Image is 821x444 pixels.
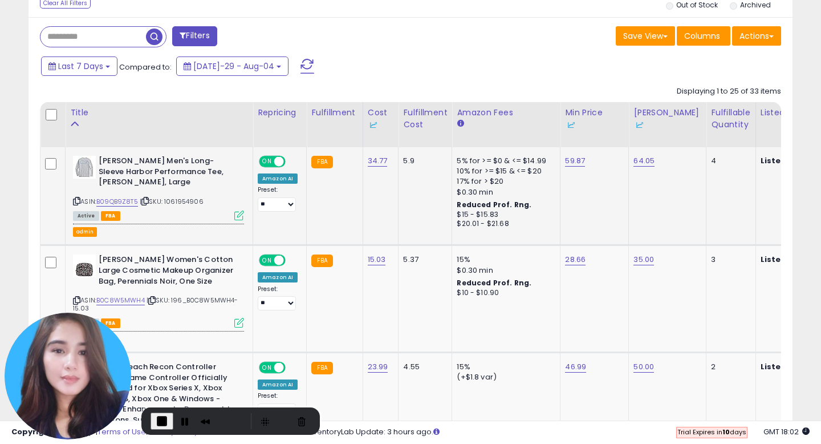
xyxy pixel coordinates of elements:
span: Trial Expires in days [677,427,746,437]
div: 4 [711,156,746,166]
small: FBA [311,362,332,374]
div: 5.37 [403,255,443,265]
div: Fulfillment [311,107,357,119]
b: Reduced Prof. Rng. [457,200,531,209]
a: 23.99 [368,361,388,373]
button: Columns [677,26,730,46]
img: InventoryLab Logo [633,119,645,131]
a: 28.66 [565,254,586,265]
span: Last 7 Days [58,60,103,72]
div: 15% [457,362,551,372]
span: All listings currently available for purchase on Amazon [73,211,99,221]
div: Fulfillable Quantity [711,107,750,131]
img: 51Oj6W1VhgL._SL40_.jpg [73,255,96,277]
div: 10% for >= $15 & <= $20 [457,166,551,176]
span: ON [260,363,274,373]
img: InventoryLab Logo [565,119,576,131]
div: Amazon AI [258,173,298,184]
b: Listed Price: [761,254,812,265]
div: Cost [368,107,394,131]
b: Listed Price: [761,155,812,166]
a: B09QB9Z8T5 [96,197,138,207]
div: Fulfillment Cost [403,107,447,131]
div: Some or all of the values in this column are provided from Inventory Lab. [368,119,394,131]
div: Min Price [565,107,624,131]
div: Amazon AI [258,272,298,282]
small: Amazon Fees. [457,119,464,129]
div: $20.01 - $21.68 [457,219,551,229]
span: | SKU: 196_B0C8W5MWH4-15.03 [73,296,238,313]
small: FBA [311,255,332,267]
button: [DATE]-29 - Aug-04 [176,56,288,76]
a: B0C8W5MWH4 [96,296,145,305]
div: $15 - $15.83 [457,210,551,220]
div: 2 [711,362,746,372]
span: ON [260,157,274,167]
div: (+$1.8 var) [457,372,551,382]
div: Preset: [258,186,298,212]
a: 50.00 [633,361,654,373]
span: Columns [684,30,720,42]
img: InventoryLab Logo [368,119,379,131]
div: 15% [457,255,551,265]
span: FBA [101,211,120,221]
span: Compared to: [119,62,172,72]
div: Title [70,107,248,119]
div: 5% for >= $0 & <= $14.99 [457,156,551,166]
div: Displaying 1 to 25 of 33 items [677,86,781,97]
button: Save View [616,26,675,46]
div: 4.55 [403,362,443,372]
a: 35.00 [633,254,654,265]
span: ON [260,256,274,265]
span: OFF [284,363,302,373]
div: [PERSON_NAME] [633,107,701,131]
div: Preset: [258,285,298,311]
b: 10 [722,427,730,437]
img: 41-OefbJFsL._SL40_.jpg [73,156,96,179]
button: Filters [172,26,217,46]
button: Last 7 Days [41,56,117,76]
a: 15.03 [368,254,386,265]
a: 59.87 [565,155,585,167]
a: 46.99 [565,361,586,373]
div: ASIN: [73,255,244,326]
div: $0.30 min [457,265,551,276]
b: Turtle Beach Recon Controller Wired Game Controller Officially Licensed for Xbox Series X, Xbox S... [99,362,237,439]
span: | SKU: 1061954906 [140,197,204,206]
div: Some or all of the values in this column are provided from Inventory Lab. [565,119,624,131]
b: [PERSON_NAME] Women's Cotton Large Cosmetic Makeup Organizer Bag, Perennials Noir, One Size [99,255,237,289]
div: 17% for > $20 [457,176,551,187]
b: Reduced Prof. Rng. [457,278,531,288]
div: Preset: [258,392,298,418]
small: FBA [311,156,332,168]
button: admin [73,227,97,237]
div: Last InventoryLab Update: 3 hours ago. [291,427,810,438]
span: [DATE]-29 - Aug-04 [193,60,274,72]
a: 64.05 [633,155,655,167]
div: 3 [711,255,746,265]
button: Actions [732,26,781,46]
div: Repricing [258,107,302,119]
b: [PERSON_NAME] Men's Long-Sleeve Harbor Performance Tee, [PERSON_NAME], Large [99,156,237,191]
a: 34.77 [368,155,388,167]
div: Amazon Fees [457,107,555,119]
div: $0.30 min [457,187,551,197]
span: 2025-08-12 18:02 GMT [763,426,810,437]
span: OFF [284,256,302,265]
div: $10 - $10.90 [457,288,551,298]
div: ASIN: [73,156,244,219]
div: Amazon AI [258,380,298,390]
b: Listed Price: [761,361,812,372]
span: OFF [284,157,302,167]
div: 5.9 [403,156,443,166]
div: Some or all of the values in this column are provided from Inventory Lab. [633,119,701,131]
